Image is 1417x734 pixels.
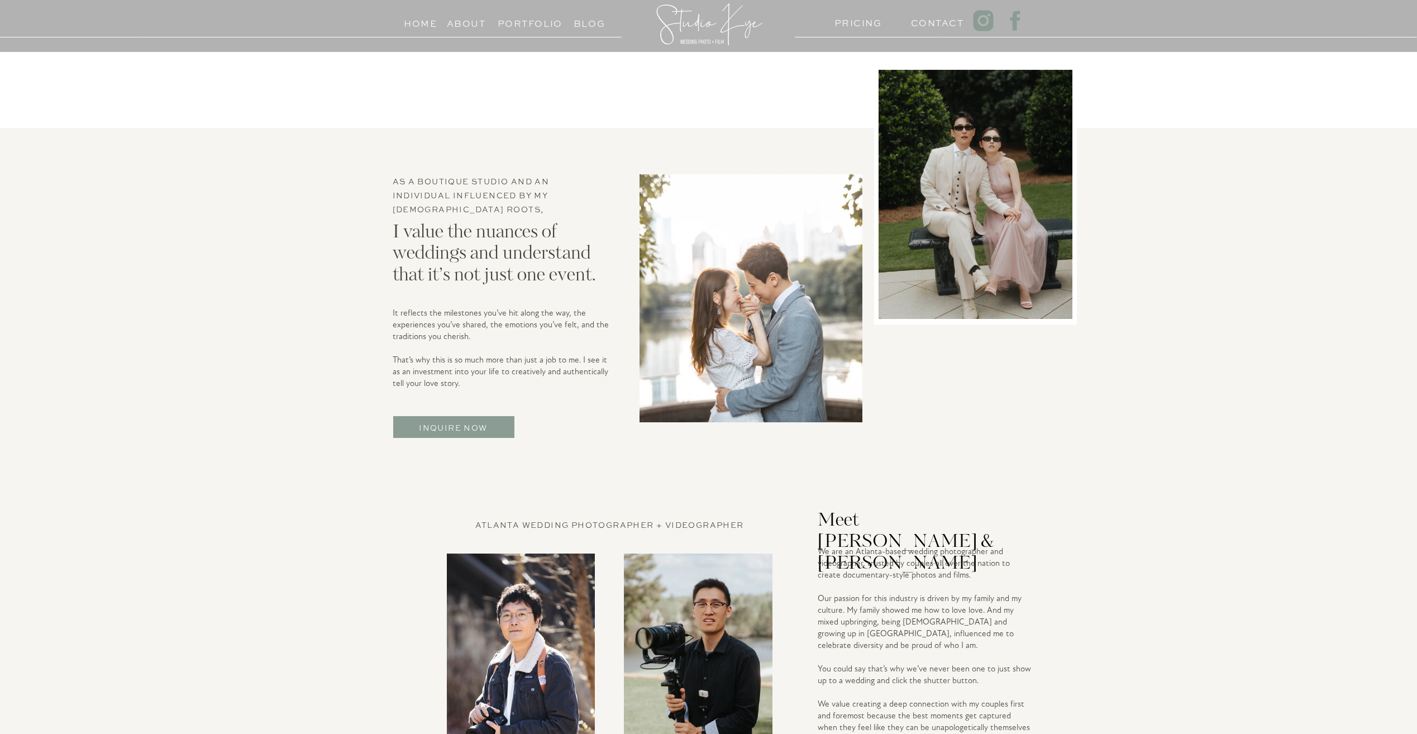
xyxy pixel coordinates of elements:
p: It reflects the milestones you’ve hit along the way, the experiences you’ve shared, the emotions ... [393,308,613,394]
a: Contact [911,15,954,26]
a: Portfolio [498,16,548,26]
a: About [447,16,486,26]
a: Home [399,16,442,26]
h3: As a boutique studio and an individual influenced by my [DEMOGRAPHIC_DATA] roots, [393,174,608,205]
a: Blog [564,16,615,26]
h3: atlanta wedding photographer + videographer [475,518,755,546]
a: PRICING [834,15,877,26]
h2: I value the nuances of weddings and understand that it’s not just one event. [393,222,608,308]
h2: Meet [PERSON_NAME] & [PERSON_NAME] [818,511,1013,534]
a: Inquire now [393,421,514,431]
